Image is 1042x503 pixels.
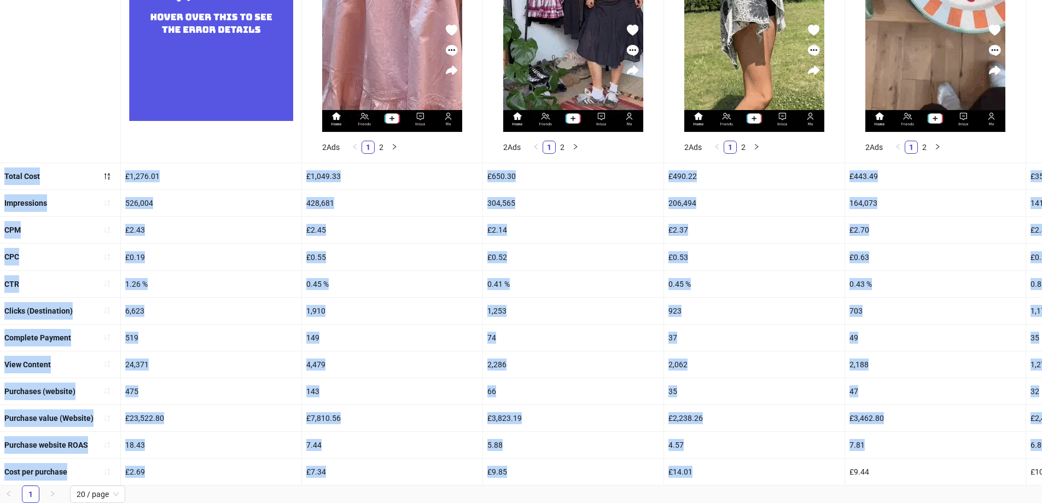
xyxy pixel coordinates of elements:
li: Next Page [569,141,582,154]
button: right [388,141,401,154]
div: 519 [121,325,301,351]
div: £7.34 [302,459,482,485]
button: right [569,141,582,154]
a: 2 [375,141,387,153]
a: 1 [362,141,374,153]
button: left [892,141,905,154]
div: 1.26 % [121,271,301,297]
div: 4.57 [664,432,845,458]
li: Next Page [388,141,401,154]
li: 1 [362,141,375,154]
li: Previous Page [711,141,724,154]
button: left [711,141,724,154]
a: 1 [543,141,555,153]
div: £14.01 [664,459,845,485]
span: 2 Ads [865,143,883,152]
span: sort-ascending [103,387,111,395]
div: Page Size [70,485,125,503]
div: £3,823.19 [483,405,663,431]
div: 304,565 [483,190,663,216]
b: Purchase value (Website) [4,414,94,423]
span: 2 Ads [322,143,340,152]
div: £2.45 [302,217,482,243]
div: £2.43 [121,217,301,243]
button: right [931,141,944,154]
div: 5.88 [483,432,663,458]
span: sort-descending [103,172,111,180]
div: 2,188 [845,351,1026,378]
li: 2 [556,141,569,154]
div: 2,286 [483,351,663,378]
div: 428,681 [302,190,482,216]
span: sort-ascending [103,468,111,476]
b: Complete Payment [4,333,71,342]
li: Next Page [931,141,944,154]
span: right [753,143,760,150]
li: Previous Page [892,141,905,154]
b: Clicks (Destination) [4,307,73,315]
div: 923 [664,298,845,324]
span: 2 Ads [684,143,702,152]
span: sort-ascending [103,441,111,449]
div: £9.85 [483,459,663,485]
div: 6,623 [121,298,301,324]
div: 149 [302,325,482,351]
div: 1,910 [302,298,482,324]
div: £2.37 [664,217,845,243]
li: Previous Page [348,141,362,154]
div: 143 [302,378,482,404]
b: CTR [4,280,19,288]
li: 1 [905,141,918,154]
b: Total Cost [4,172,40,181]
span: sort-ascending [103,280,111,287]
div: 0.45 % [664,271,845,297]
div: £0.63 [845,244,1026,270]
a: 1 [905,141,917,153]
span: sort-ascending [103,226,111,234]
a: 1 [22,486,39,502]
span: left [352,143,358,150]
div: 24,371 [121,351,301,378]
div: £23,522.80 [121,405,301,431]
div: £0.19 [121,244,301,270]
div: 0.45 % [302,271,482,297]
b: CPC [4,252,19,261]
b: Purchase website ROAS [4,441,88,449]
div: 0.41 % [483,271,663,297]
div: 703 [845,298,1026,324]
div: 18.43 [121,432,301,458]
span: sort-ascending [103,360,111,368]
div: 7.44 [302,432,482,458]
div: £1,049.33 [302,163,482,189]
div: £2.70 [845,217,1026,243]
div: 164,073 [845,190,1026,216]
div: 2,062 [664,351,845,378]
span: sort-ascending [103,333,111,341]
div: 49 [845,325,1026,351]
a: 2 [556,141,568,153]
span: sort-ascending [103,307,111,314]
span: 20 / page [77,486,119,502]
div: £443.49 [845,163,1026,189]
div: £9.44 [845,459,1026,485]
div: 7.81 [845,432,1026,458]
div: £0.52 [483,244,663,270]
div: £2.69 [121,459,301,485]
a: 2 [737,141,749,153]
li: Next Page [44,485,61,503]
span: left [5,490,12,497]
li: 1 [22,485,39,503]
span: sort-ascending [103,414,111,422]
div: 66 [483,378,663,404]
span: left [533,143,539,150]
div: 35 [664,378,845,404]
b: Impressions [4,199,47,207]
div: £0.53 [664,244,845,270]
button: left [348,141,362,154]
button: right [750,141,763,154]
li: 2 [737,141,750,154]
span: 2 Ads [503,143,521,152]
button: right [44,485,61,503]
div: £3,462.80 [845,405,1026,431]
b: Purchases (website) [4,387,75,396]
